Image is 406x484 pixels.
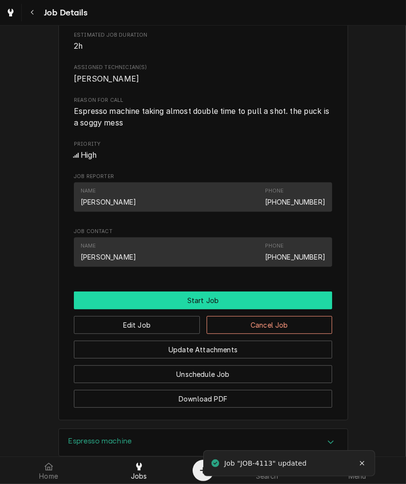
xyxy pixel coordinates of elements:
[265,198,325,206] a: [PHONE_NUMBER]
[81,252,136,262] div: [PERSON_NAME]
[131,472,147,480] span: Jobs
[74,106,332,128] span: Reason For Call
[207,316,333,334] button: Cancel Job
[74,140,332,148] span: Priority
[74,64,332,71] span: Assigned Technician(s)
[39,472,58,480] span: Home
[74,140,332,161] div: Priority
[74,73,332,85] span: Assigned Technician(s)
[265,242,284,250] div: Phone
[74,291,332,309] button: Start Job
[74,316,200,334] button: Edit Job
[69,437,132,446] h3: Espresso machine
[193,460,214,481] button: Create Object
[74,182,332,212] div: Contact
[74,150,332,161] span: Priority
[74,365,332,383] button: Unschedule Job
[81,187,96,195] div: Name
[224,458,308,469] div: Job "JOB-4113" updated
[74,107,331,127] span: Espresso machine taking almost double time to pull a shot. the puck is a soggy mess
[74,237,332,267] div: Contact
[74,31,332,52] div: Estimated Job Duration
[59,429,348,456] div: Accordion Header
[74,228,332,271] div: Job Contact
[74,74,139,83] span: [PERSON_NAME]
[74,41,83,51] span: 2h
[81,242,96,250] div: Name
[74,237,332,271] div: Job Contact List
[81,242,136,262] div: Name
[74,173,332,180] span: Job Reporter
[2,4,19,21] a: Go to Jobs
[74,390,332,408] button: Download PDF
[265,253,325,261] a: [PHONE_NUMBER]
[74,150,332,161] div: High
[74,31,332,39] span: Estimated Job Duration
[59,429,348,456] button: Accordion Details Expand Trigger
[265,187,284,195] div: Phone
[74,64,332,84] div: Assigned Technician(s)
[74,383,332,408] div: Button Group Row
[74,291,332,408] div: Button Group
[74,41,332,52] span: Estimated Job Duration
[74,359,332,383] div: Button Group Row
[74,291,332,309] div: Button Group Row
[41,6,87,19] span: Job Details
[4,459,93,482] a: Home
[74,97,332,129] div: Reason For Call
[81,187,136,207] div: Name
[74,97,332,104] span: Reason For Call
[94,459,183,482] a: Jobs
[349,472,366,480] span: Menu
[74,182,332,216] div: Job Reporter List
[24,4,41,21] button: Navigate back
[74,228,332,235] span: Job Contact
[74,334,332,359] div: Button Group Row
[265,187,325,207] div: Phone
[74,173,332,216] div: Job Reporter
[74,341,332,359] button: Update Attachments
[256,472,279,480] span: Search
[58,429,348,456] div: Espresso machine
[265,242,325,262] div: Phone
[81,197,136,207] div: [PERSON_NAME]
[74,309,332,334] div: Button Group Row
